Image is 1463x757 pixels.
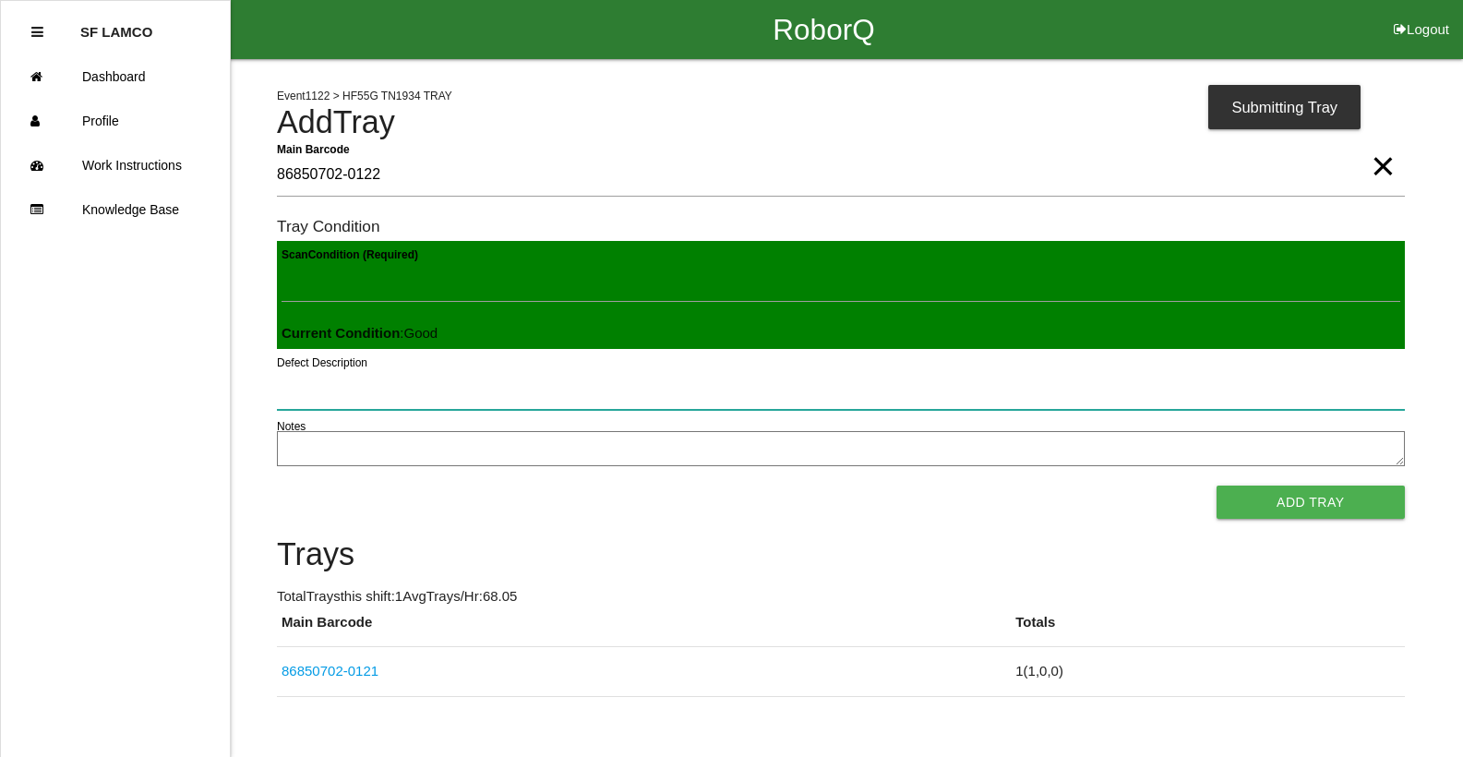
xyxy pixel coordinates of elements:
[1011,647,1404,697] td: 1 ( 1 , 0 , 0 )
[1,54,230,99] a: Dashboard
[277,105,1405,140] h4: Add Tray
[1,99,230,143] a: Profile
[277,218,1405,235] h6: Tray Condition
[282,325,438,341] span: : Good
[277,418,306,435] label: Notes
[1,187,230,232] a: Knowledge Base
[277,537,1405,572] h4: Trays
[1371,129,1395,166] span: Clear Input
[1011,612,1404,647] th: Totals
[282,248,418,261] b: Scan Condition (Required)
[282,325,400,341] b: Current Condition
[1208,85,1361,129] div: Submitting Tray
[1217,486,1405,519] button: Add Tray
[1,143,230,187] a: Work Instructions
[277,154,1405,197] input: Required
[282,663,378,679] a: 86850702-0121
[277,90,452,102] span: Event 1122 > HF55G TN1934 TRAY
[277,142,350,155] b: Main Barcode
[277,354,367,371] label: Defect Description
[80,10,152,40] p: SF LAMCO
[31,10,43,54] div: Close
[277,612,1011,647] th: Main Barcode
[277,586,1405,607] p: Total Trays this shift: 1 Avg Trays /Hr: 68.05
